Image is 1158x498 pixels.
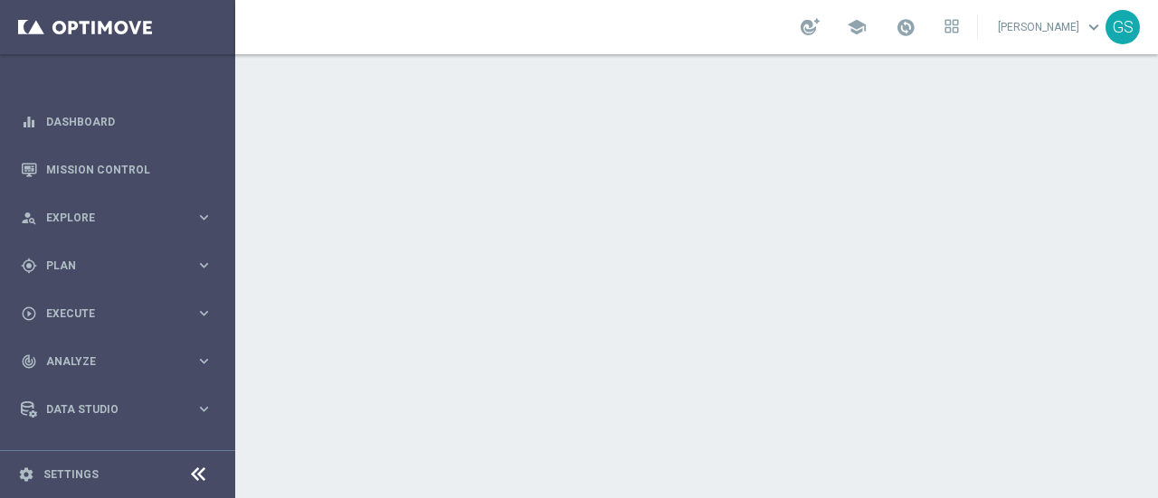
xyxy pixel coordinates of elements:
div: Mission Control [21,146,213,193]
span: keyboard_arrow_down [1084,17,1104,37]
div: GS [1106,10,1140,44]
span: Explore [46,212,195,223]
div: Dashboard [21,98,213,146]
button: track_changes Analyze keyboard_arrow_right [20,354,214,369]
span: Data Studio [46,404,195,415]
i: settings [18,466,34,483]
button: person_search Explore keyboard_arrow_right [20,211,214,225]
div: Execute [21,305,195,322]
i: keyboard_arrow_right [195,400,213,418]
button: gps_fixed Plan keyboard_arrow_right [20,258,214,273]
div: Plan [21,258,195,274]
i: person_search [21,210,37,226]
span: Analyze [46,356,195,367]
button: equalizer Dashboard [20,115,214,129]
a: Settings [43,469,99,480]
a: Dashboard [46,98,213,146]
i: play_circle_outline [21,305,37,322]
div: Data Studio [21,401,195,418]
a: [PERSON_NAME]keyboard_arrow_down [996,14,1106,41]
i: keyboard_arrow_right [195,352,213,370]
i: keyboard_arrow_right [195,209,213,226]
div: Explore [21,210,195,226]
button: Mission Control [20,163,214,177]
button: play_circle_outline Execute keyboard_arrow_right [20,306,214,321]
i: lightbulb [21,449,37,465]
i: equalizer [21,114,37,130]
span: school [847,17,867,37]
div: Optibot [21,433,213,481]
a: Optibot [46,433,189,481]
span: Execute [46,308,195,319]
button: Data Studio keyboard_arrow_right [20,402,214,417]
span: Plan [46,260,195,271]
i: track_changes [21,353,37,370]
i: gps_fixed [21,258,37,274]
a: Mission Control [46,146,213,193]
div: Analyze [21,353,195,370]
i: keyboard_arrow_right [195,305,213,322]
i: keyboard_arrow_right [195,257,213,274]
